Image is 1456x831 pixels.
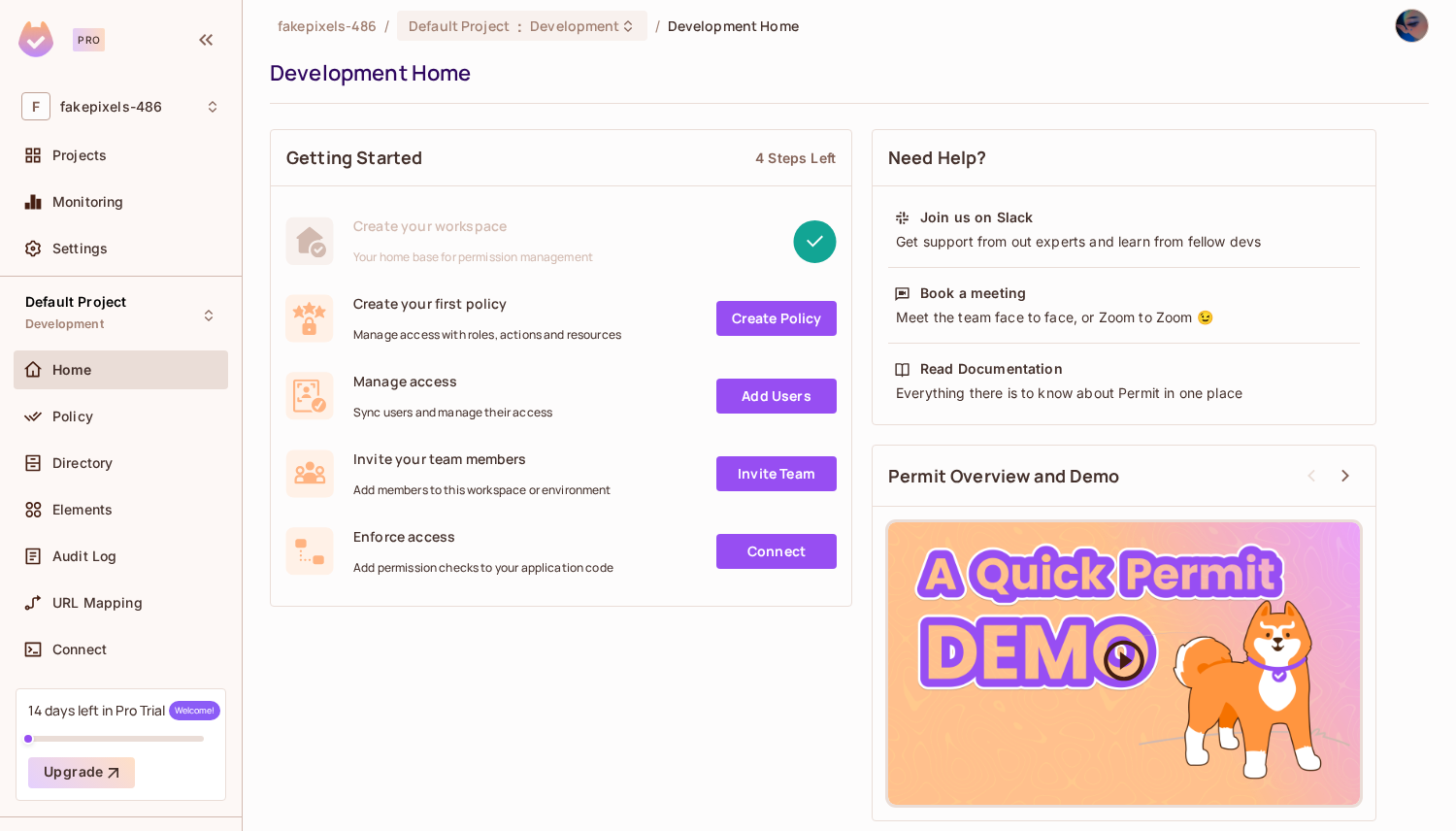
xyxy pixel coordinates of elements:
span: Need Help? [888,146,987,170]
span: Development [530,17,619,35]
span: : [516,18,523,34]
div: Get support from out experts and learn from fellow devs [894,232,1354,251]
div: Join us on Slack [920,208,1033,227]
span: Workspace: fakepixels-486 [60,99,162,115]
div: Everything there is to know about Permit in one place [894,383,1354,403]
span: Manage access with roles, actions and resources [353,327,621,343]
div: 14 days left in Pro Trial [28,701,220,720]
span: Default Project [409,17,510,35]
div: Meet the team face to face, or Zoom to Zoom 😉 [894,308,1354,327]
span: Welcome! [169,701,220,720]
span: the active workspace [278,17,377,35]
span: Directory [52,455,113,471]
span: Create your first policy [353,294,621,313]
span: Policy [52,409,93,424]
span: Projects [52,148,107,163]
span: Home [52,362,92,378]
span: Add members to this workspace or environment [353,482,612,498]
span: Manage access [353,372,552,390]
span: Getting Started [286,146,422,170]
span: URL Mapping [52,595,143,611]
span: Development [25,316,104,332]
span: Create your workspace [353,216,593,235]
span: Development Home [668,17,799,35]
div: Pro [73,28,105,51]
div: Read Documentation [920,359,1063,379]
a: Add Users [716,379,837,414]
img: SReyMgAAAABJRU5ErkJggg== [18,21,53,57]
span: Settings [52,241,108,256]
a: Connect [716,534,837,569]
div: 4 Steps Left [755,149,836,167]
span: Sync users and manage their access [353,405,552,420]
span: Enforce access [353,527,613,546]
li: / [655,17,660,35]
span: Permit Overview and Demo [888,464,1120,488]
span: F [21,92,50,120]
a: Create Policy [716,301,837,336]
button: Upgrade [28,757,135,788]
li: / [384,17,389,35]
span: Add permission checks to your application code [353,560,613,576]
span: Your home base for permission management [353,249,593,265]
span: Default Project [25,294,126,310]
img: fakepixels [1396,10,1428,42]
a: Invite Team [716,456,837,491]
span: Audit Log [52,548,116,564]
span: Invite your team members [353,449,612,468]
span: Elements [52,502,113,517]
span: Connect [52,642,107,657]
div: Book a meeting [920,283,1026,303]
div: Development Home [270,58,1419,87]
span: Monitoring [52,194,124,210]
